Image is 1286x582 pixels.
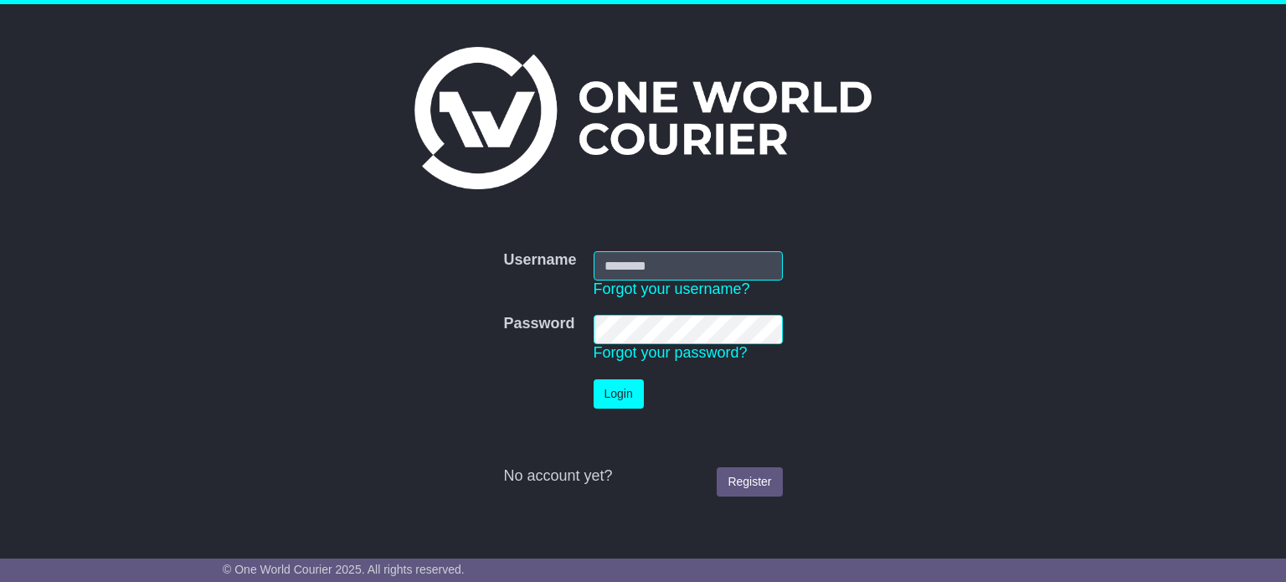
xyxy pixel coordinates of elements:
[594,344,748,361] a: Forgot your password?
[594,281,750,297] a: Forgot your username?
[503,251,576,270] label: Username
[503,467,782,486] div: No account yet?
[717,467,782,497] a: Register
[503,315,574,333] label: Password
[223,563,465,576] span: © One World Courier 2025. All rights reserved.
[594,379,644,409] button: Login
[414,47,872,189] img: One World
